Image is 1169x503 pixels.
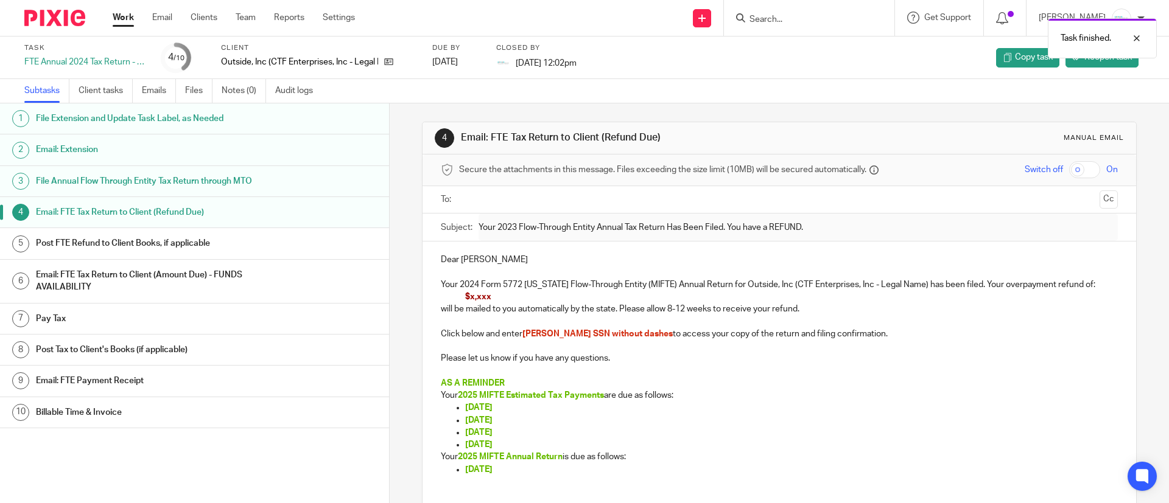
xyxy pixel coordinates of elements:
[1106,164,1118,176] span: On
[465,416,493,425] span: [DATE]
[458,391,604,400] span: 2025 MIFTE Estimated Tax Payments
[36,341,264,359] h1: Post Tax to Client's Books (if applicable)
[185,79,212,103] a: Files
[24,10,85,26] img: Pixie
[323,12,355,24] a: Settings
[441,328,1117,340] p: Click below and enter to access your copy of the return and filing confirmation.
[441,254,1117,266] p: Dear [PERSON_NAME]
[435,128,454,148] div: 4
[441,379,505,387] span: AS A REMINDER
[36,310,264,328] h1: Pay Tax
[36,266,264,297] h1: Email: FTE Tax Return to Client (Amount Due) - FUNDS AVAILABILITY
[36,203,264,221] h1: Email: FTE Tax Return to Client (Refund Due)
[236,12,256,24] a: Team
[36,234,264,252] h1: Post FTE Refund to Client Books, if applicable
[221,43,417,53] label: Client
[274,12,304,24] a: Reports
[432,56,481,68] div: [DATE]
[516,58,577,67] span: [DATE] 12:02pm
[441,389,1117,401] p: Your are due as follows:
[221,56,378,68] p: Outside, Inc (CTF Enterprises, Inc - Legal Name)
[191,12,217,24] a: Clients
[24,43,146,53] label: Task
[36,109,264,128] h1: File Extension and Update Task Label, as Needed
[152,12,172,24] a: Email
[459,164,866,176] span: Secure the attachments in this message. Files exceeding the size limit (10MB) will be secured aut...
[24,56,146,68] div: FTE Annual 2024 Tax Return - 2024
[12,110,29,127] div: 1
[465,403,493,412] span: [DATE]
[441,303,1117,315] p: will be mailed to you automatically by the state. Please allow 8-12 weeks to receive your refund.
[461,131,806,144] h1: Email: FTE Tax Return to Client (Refund Due)
[36,140,264,159] h1: Email: Extension
[24,79,69,103] a: Subtasks
[12,173,29,190] div: 3
[142,79,176,103] a: Emails
[12,372,29,389] div: 9
[441,451,1117,463] p: Your is due as follows:
[12,204,29,221] div: 4
[12,341,29,358] div: 8
[174,55,184,61] small: /10
[441,193,454,206] label: To:
[36,372,264,390] h1: Email: FTE Payment Receipt
[1100,190,1118,209] button: Cc
[496,56,511,71] img: _Logo.png
[465,465,493,474] span: [DATE]
[465,440,493,449] span: [DATE]
[496,43,577,53] label: Closed by
[168,50,184,64] div: 4
[458,453,563,461] span: 2025 MIFTE Annual Return
[1061,32,1111,44] p: Task finished.
[12,404,29,421] div: 10
[222,79,266,103] a: Notes (0)
[441,279,1117,291] p: Your 2024 Form 5772 [US_STATE] Flow-Through Entity (MIFTE) Annual Return for Outside, Inc (CTF En...
[12,310,29,327] div: 7
[1112,9,1131,28] img: _Logo.png
[522,330,673,338] span: [PERSON_NAME] SSN without dashes
[12,235,29,252] div: 5
[432,43,481,53] label: Due by
[441,221,472,234] label: Subject:
[12,272,29,290] div: 6
[36,403,264,421] h1: Billable Time & Invoice
[441,352,1117,364] p: Please let us know if you have any questions.
[79,79,133,103] a: Client tasks
[113,12,134,24] a: Work
[465,293,491,301] span: $x,xxx
[1064,133,1124,143] div: Manual email
[1025,164,1063,176] span: Switch off
[275,79,322,103] a: Audit logs
[465,428,493,437] span: [DATE]
[36,172,264,190] h1: File Annual Flow Through Entity Tax Return through MTO
[12,142,29,159] div: 2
